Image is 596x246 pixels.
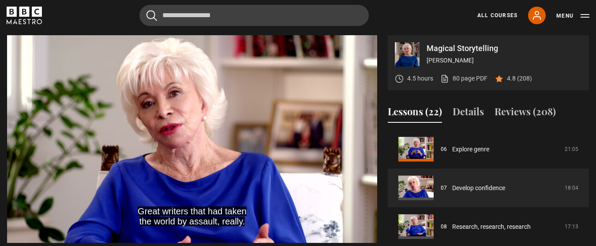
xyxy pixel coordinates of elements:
a: All Courses [477,11,517,19]
input: Search [139,5,369,26]
button: Lessons (22) [388,104,442,123]
button: Toggle navigation [556,11,589,20]
button: Details [453,104,484,123]
a: 80 page PDF [440,74,487,83]
svg: BBC Maestro [7,7,42,24]
a: Explore genre [452,145,489,154]
button: Reviews (208) [495,104,556,123]
button: Submit the search query [146,10,157,21]
p: 4.5 hours [407,74,433,83]
p: [PERSON_NAME] [427,56,582,65]
a: Research, research, research [452,222,531,231]
p: Magical Storytelling [427,44,582,52]
a: Develop confidence [452,184,505,193]
p: 4.8 (208) [507,74,532,83]
video-js: Video Player [7,35,377,243]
